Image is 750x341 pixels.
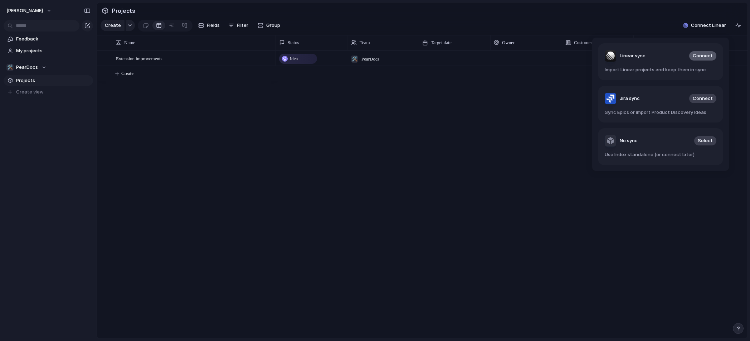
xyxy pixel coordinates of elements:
button: Select [694,136,716,145]
span: Select [698,137,713,144]
button: Connect [689,94,716,103]
span: Connect [693,95,713,102]
span: Connect [693,52,713,59]
span: Linear sync [620,52,646,59]
span: Sync Epics or import Product Discovery Ideas [605,109,716,116]
span: Import Linear projects and keep them in sync [605,66,716,73]
span: Use Index standalone (or connect later) [605,151,716,158]
span: No sync [620,137,638,144]
button: Connect [689,51,716,61]
span: Jira sync [620,95,640,102]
